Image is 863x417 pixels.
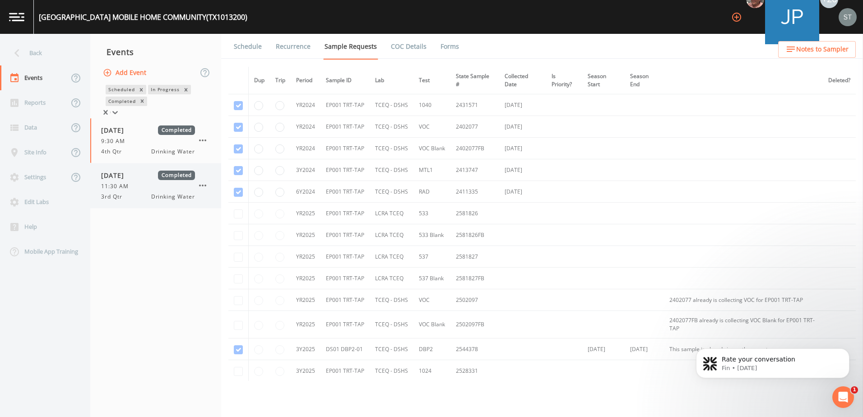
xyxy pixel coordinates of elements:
td: TCEQ - DSHS [370,311,413,338]
td: TCEQ - DSHS [370,94,413,116]
td: YR2024 [291,116,320,138]
td: [DATE] [499,159,546,181]
div: Remove In Progress [181,85,191,94]
td: TCEQ - DSHS [370,360,413,382]
td: TCEQ - DSHS [370,116,413,138]
a: Recurrence [274,34,312,59]
td: 2581827FB [450,268,499,289]
td: LCRA TCEQ [370,203,413,224]
td: EP001 TRT-TAP [320,268,370,289]
div: Scheduled [106,85,136,94]
span: Drinking Water [151,148,195,156]
td: 1040 [413,94,450,116]
td: TCEQ - DSHS [370,289,413,311]
span: 11:30 AM [101,182,134,190]
td: VOC Blank [413,311,450,338]
td: [DATE] [499,138,546,159]
td: 2544378 [450,338,499,360]
img: logo [9,13,24,21]
td: EP001 TRT-TAP [320,181,370,203]
span: [DATE] [101,125,130,135]
td: EP001 TRT-TAP [320,289,370,311]
th: Season End [625,67,664,94]
a: COC Details [390,34,428,59]
a: Sample Requests [323,34,378,60]
td: 2581826FB [450,224,499,246]
div: [GEOGRAPHIC_DATA] MOBILE HOME COMMUNITY (TX1013200) [39,12,247,23]
td: 2528331 [450,360,499,382]
td: 2431571 [450,94,499,116]
td: [DATE] [625,338,664,360]
td: YR2025 [291,246,320,268]
div: In Progress [148,85,181,94]
span: 4th Qtr [101,148,127,156]
td: 533 Blank [413,224,450,246]
td: 2411335 [450,181,499,203]
td: TCEQ - DSHS [370,159,413,181]
td: [DATE] [499,116,546,138]
td: LCRA TCEQ [370,246,413,268]
div: Remove Completed [137,97,147,106]
span: [DATE] [101,171,130,180]
td: EP001 TRT-TAP [320,94,370,116]
a: Forms [439,34,460,59]
td: 2402077FB already is collecting VOC Blank for EP001 TRT-TAP [664,311,823,338]
td: 3Y2025 [291,360,320,382]
td: YR2024 [291,94,320,116]
td: 3Y2024 [291,159,320,181]
span: 3rd Qtr [101,193,128,201]
td: [DATE] [499,181,546,203]
img: 8315ae1e0460c39f28dd315f8b59d613 [839,8,857,26]
td: 2402077FB [450,138,499,159]
td: EP001 TRT-TAP [320,224,370,246]
td: EP001 TRT-TAP [320,311,370,338]
button: Add Event [101,65,150,81]
td: DS01 DBP2-01 [320,338,370,360]
th: Trip [270,67,291,94]
td: EP001 TRT-TAP [320,159,370,181]
td: YR2025 [291,311,320,338]
td: [DATE] [582,338,624,360]
td: EP001 TRT-TAP [320,138,370,159]
th: Sample ID [320,67,370,94]
td: 6Y2024 [291,181,320,203]
th: Season Start [582,67,624,94]
td: YR2025 [291,224,320,246]
th: Is Priority? [546,67,582,94]
td: 3Y2025 [291,338,320,360]
span: 1 [851,386,858,394]
td: 2413747 [450,159,499,181]
td: LCRA TCEQ [370,268,413,289]
td: 2581827 [450,246,499,268]
td: LCRA TCEQ [370,224,413,246]
span: 9:30 AM [101,137,130,145]
td: YR2024 [291,138,320,159]
span: Drinking Water [151,193,195,201]
iframe: Intercom notifications message [682,329,863,393]
td: TCEQ - DSHS [370,138,413,159]
a: [DATE]Completed11:30 AM3rd QtrDrinking Water [90,163,221,208]
td: MTL1 [413,159,450,181]
div: Remove Scheduled [136,85,146,94]
button: Notes to Sampler [778,41,856,58]
td: RAD [413,181,450,203]
td: 2502097 [450,289,499,311]
td: VOC [413,116,450,138]
td: YR2025 [291,268,320,289]
a: [DATE]Completed9:30 AM4th QtrDrinking Water [90,118,221,163]
span: Completed [158,125,195,135]
div: Completed [106,97,137,106]
td: 537 [413,246,450,268]
th: Collected Date [499,67,546,94]
td: 2402077 [450,116,499,138]
th: Dup [249,67,270,94]
td: This sample is already in another event [664,338,823,360]
td: 2581826 [450,203,499,224]
td: VOC [413,289,450,311]
a: Schedule [232,34,263,59]
td: YR2025 [291,289,320,311]
td: EP001 TRT-TAP [320,203,370,224]
td: TCEQ - DSHS [370,338,413,360]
